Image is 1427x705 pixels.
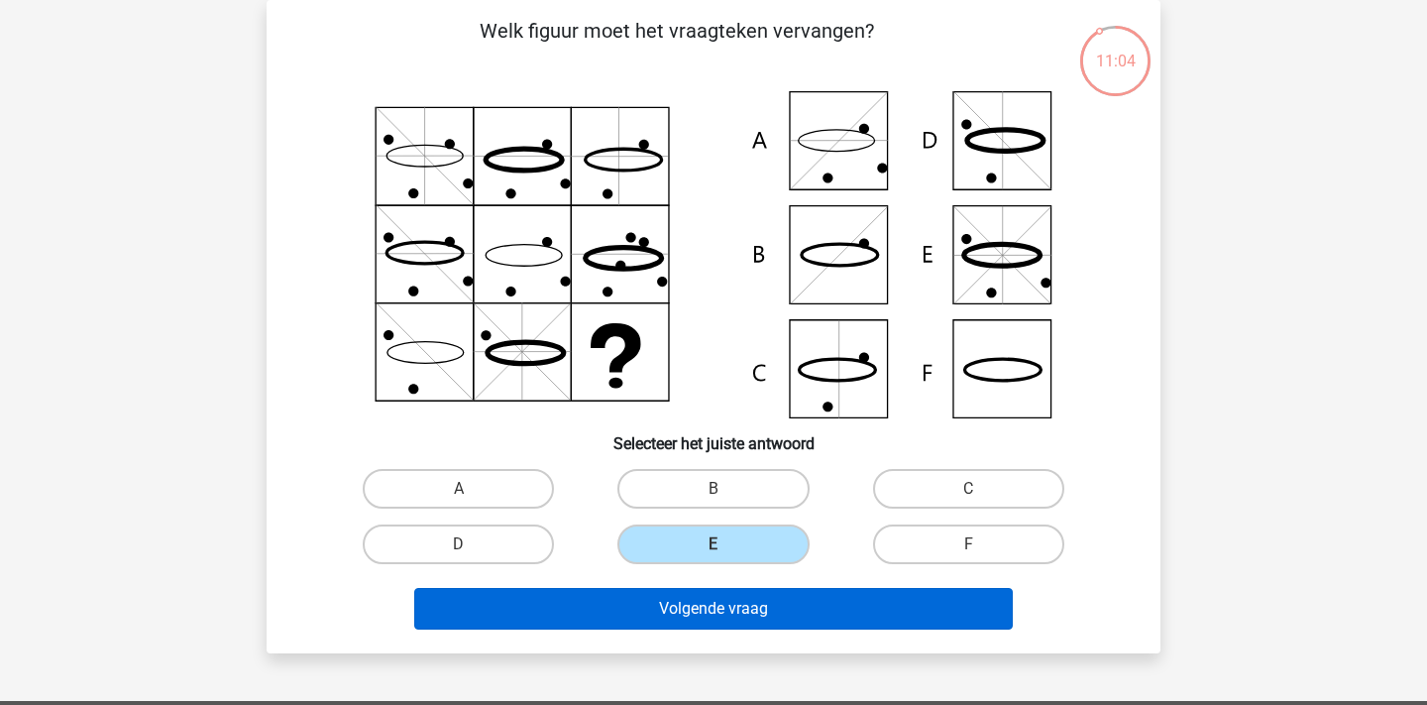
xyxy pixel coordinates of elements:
[1078,24,1153,73] div: 11:04
[414,588,1014,630] button: Volgende vraag
[873,525,1064,564] label: F
[617,469,809,509] label: B
[298,16,1054,75] p: Welk figuur moet het vraagteken vervangen?
[617,525,809,564] label: E
[363,525,554,564] label: D
[873,469,1064,509] label: C
[298,418,1129,453] h6: Selecteer het juiste antwoord
[363,469,554,509] label: A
